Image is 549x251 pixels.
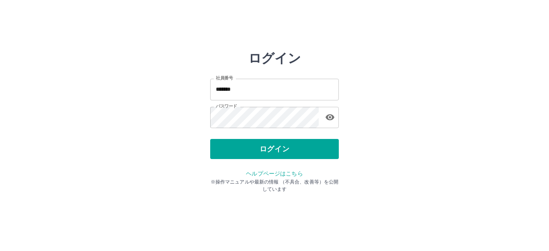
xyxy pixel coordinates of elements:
p: ※操作マニュアルや最新の情報 （不具合、改善等）を公開しています [210,178,339,193]
label: パスワード [216,103,237,109]
label: 社員番号 [216,75,233,81]
a: ヘルプページはこちら [246,170,303,177]
button: ログイン [210,139,339,159]
h2: ログイン [248,51,301,66]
